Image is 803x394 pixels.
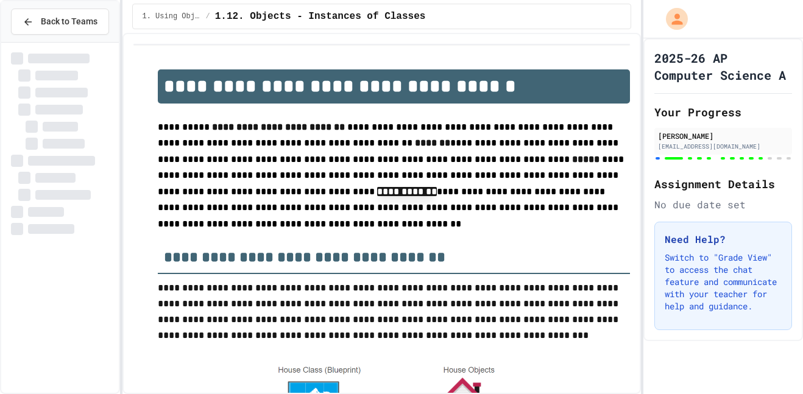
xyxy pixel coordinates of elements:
button: Back to Teams [11,9,109,35]
span: / [206,12,210,21]
div: [PERSON_NAME] [658,130,788,141]
span: 1. Using Objects and Methods [143,12,201,21]
span: Back to Teams [41,15,97,28]
div: My Account [653,5,691,33]
h1: 2025-26 AP Computer Science A [654,49,792,83]
h2: Your Progress [654,104,792,121]
p: Switch to "Grade View" to access the chat feature and communicate with your teacher for help and ... [665,252,782,312]
h2: Assignment Details [654,175,792,192]
span: 1.12. Objects - Instances of Classes [215,9,426,24]
div: No due date set [654,197,792,212]
div: [EMAIL_ADDRESS][DOMAIN_NAME] [658,142,788,151]
h3: Need Help? [665,232,782,247]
